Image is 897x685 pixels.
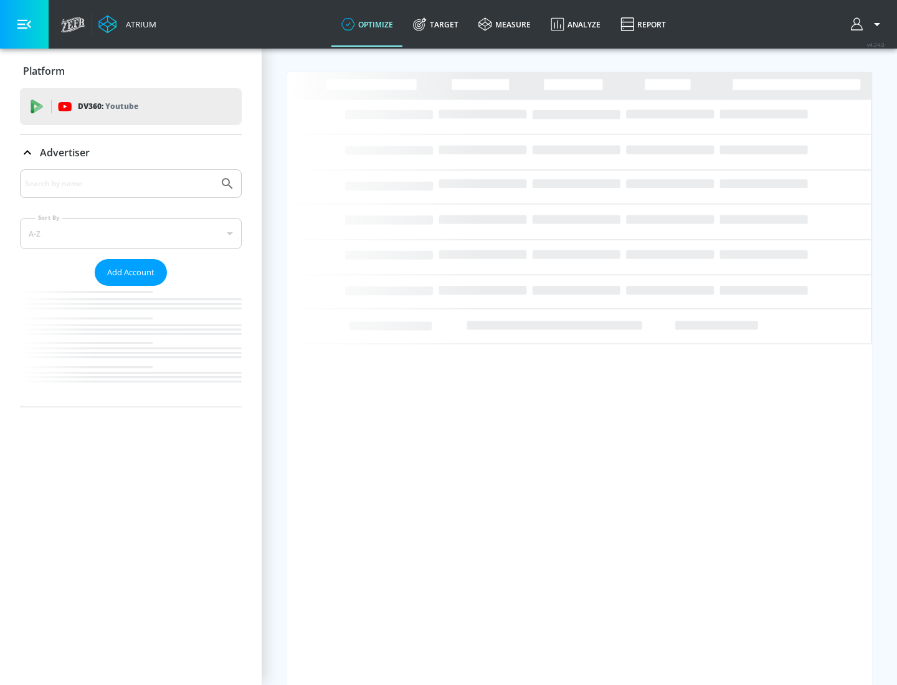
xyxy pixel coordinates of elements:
[40,146,90,159] p: Advertiser
[403,2,468,47] a: Target
[105,100,138,113] p: Youtube
[36,214,62,222] label: Sort By
[20,169,242,407] div: Advertiser
[20,135,242,170] div: Advertiser
[121,19,156,30] div: Atrium
[331,2,403,47] a: optimize
[20,286,242,407] nav: list of Advertiser
[20,218,242,249] div: A-Z
[20,88,242,125] div: DV360: Youtube
[20,54,242,88] div: Platform
[541,2,610,47] a: Analyze
[78,100,138,113] p: DV360:
[25,176,214,192] input: Search by name
[23,64,65,78] p: Platform
[610,2,676,47] a: Report
[867,41,885,48] span: v 4.24.0
[95,259,167,286] button: Add Account
[98,15,156,34] a: Atrium
[468,2,541,47] a: measure
[107,265,154,280] span: Add Account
